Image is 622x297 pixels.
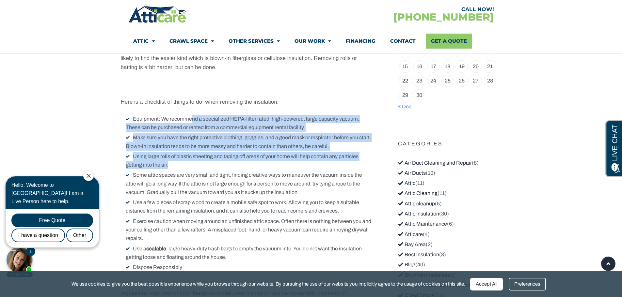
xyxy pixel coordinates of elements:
a: Best Insulation [398,252,439,257]
li: Using large rolls of plastic sheeting and taping off areas of your home will help contain any par... [126,152,373,170]
a: Other Services [229,34,280,49]
li: Exercise caution when moving around an unfinished attic space. Often there is nothing between you... [126,217,373,243]
iframe: Chat Invitation [3,170,108,277]
a: Contact [390,34,416,49]
p: Here is a checklist of things to do when removing the insulation: [121,97,373,107]
a: Attic Maintenance [398,221,447,227]
li: (11) [398,189,497,198]
a: Attic Insulation [398,211,439,216]
td: 27 [469,74,483,88]
li: Equipment: We recommend a specialized HEPA-filter rated, high-powered, large capacity vacuum. The... [126,115,373,132]
li: Some attic spaces are very small and tight, finding creative ways to maneuver the vacuum inside t... [126,171,373,197]
td: 28 [483,74,497,88]
li: Use a few pieces of scrap wood to create a mobile safe spot to work. Allowing you to keep a suita... [126,198,373,215]
li: Dispose Responsibly [126,263,373,272]
a: Our Work [295,34,331,49]
td: 23 [412,74,426,88]
li: Make sure you have the right protective clothing, goggles, and a good mask or respirator before y... [126,133,373,151]
td: 26 [455,74,469,88]
li: (4) [398,230,497,239]
li: (10) [398,169,497,177]
span: We use cookies to give you the best possible experience while you browse through our website. By ... [72,280,465,288]
a: Attic [133,34,155,49]
li: (40) [398,260,497,269]
a: Attic [398,180,415,186]
a: Blog [398,262,415,267]
li: (30) [398,210,497,218]
nav: Menu [133,34,489,49]
td: 30 [412,88,426,102]
a: Attic cleanup [398,201,435,206]
li: (2) [398,240,497,249]
a: Financing [346,34,375,49]
nav: Previous and next months [398,102,497,111]
a: Crawl Space [169,34,214,49]
div: CALL NOW! [311,7,494,12]
li: (8) [398,159,497,167]
td: 15 [398,59,412,74]
b: sealable [146,246,166,251]
li: (6) [398,220,497,228]
a: « Dec [398,104,411,109]
li: (5) [398,200,497,208]
td: 29 [398,88,412,102]
li: (2) [398,271,497,279]
td: 21 [483,59,497,74]
td: 16 [412,59,426,74]
a: Get A Quote [426,34,472,49]
td: 22 [398,74,412,88]
td: 17 [426,59,440,74]
a: Air Duct Cleaning and Repair [398,160,472,166]
li: Use a , large heavy-duty trash bags to empty the vacuum into. You do not want the insulation gett... [126,245,373,262]
li: (3) [398,250,497,259]
a: Atticare [398,231,423,237]
h5: Categories [398,136,497,152]
a: Attic Cleaning [398,190,438,196]
td: 24 [426,74,440,88]
div: Accept All [470,278,503,290]
div: Preferences [509,278,546,290]
td: 25 [440,74,455,88]
span: Opens a chat window [16,5,53,13]
li: (11) [398,179,497,187]
a: Air Ducts [398,170,426,176]
td: 19 [455,59,469,74]
a: Bay Area [398,242,426,247]
td: 18 [440,59,455,74]
td: 20 [469,59,483,74]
